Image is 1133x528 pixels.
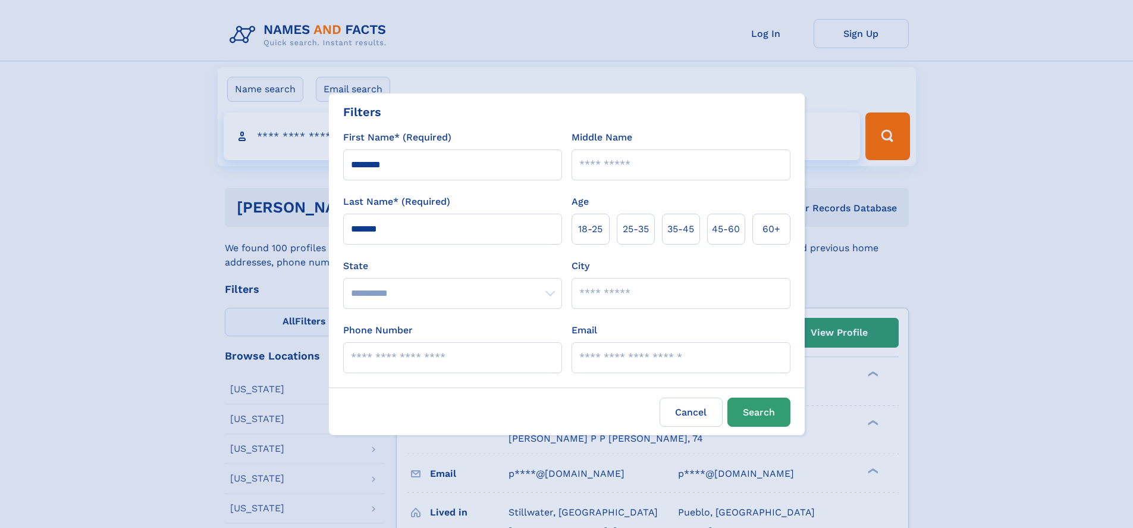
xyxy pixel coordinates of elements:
label: Cancel [660,398,723,427]
span: 35‑45 [667,222,694,236]
div: Filters [343,103,381,121]
button: Search [727,398,790,427]
label: City [572,259,589,273]
label: Middle Name [572,130,632,145]
label: Phone Number [343,323,413,338]
span: 60+ [762,222,780,236]
span: 45‑60 [712,222,740,236]
span: 25‑35 [623,222,649,236]
span: 18‑25 [578,222,602,236]
label: Age [572,195,589,209]
label: First Name* (Required) [343,130,451,145]
label: State [343,259,562,273]
label: Last Name* (Required) [343,195,450,209]
label: Email [572,323,597,338]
